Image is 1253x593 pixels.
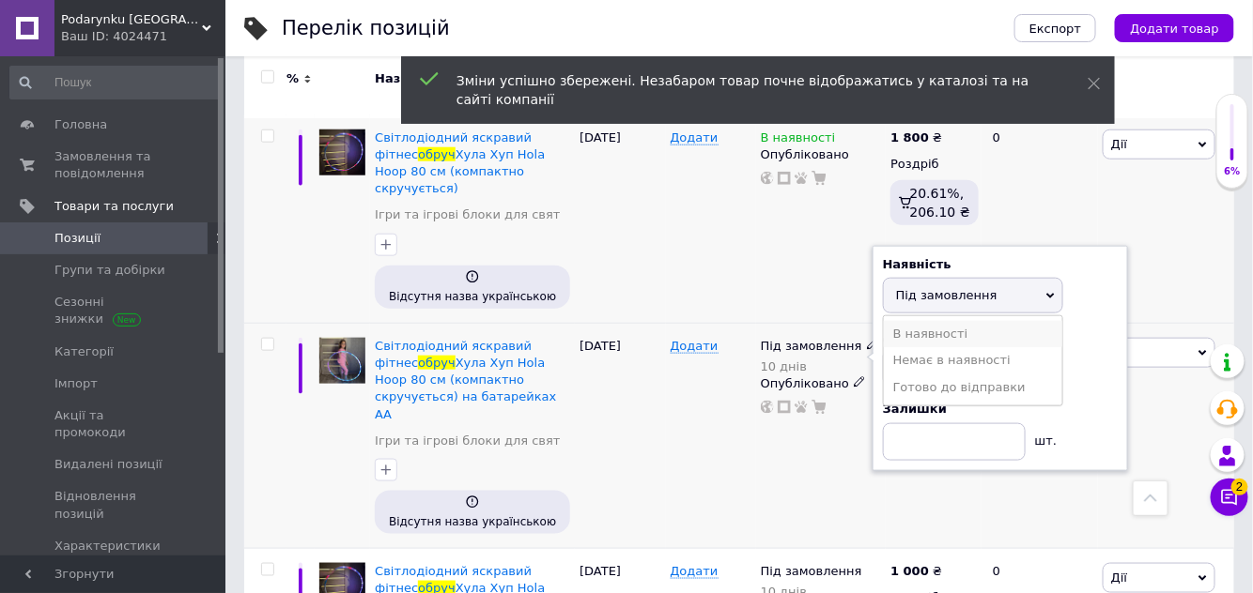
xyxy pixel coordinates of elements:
[883,256,1118,273] div: Наявність
[671,339,719,354] span: Додати
[761,564,862,584] span: Під замовлення
[1115,14,1234,42] button: Додати товар
[389,515,556,528] span: Відсутня назва українською
[61,11,202,28] span: Podarynku Ukraine
[883,401,1118,418] div: Залишки
[54,230,101,247] span: Позиції
[1217,165,1247,178] div: 6%
[1211,479,1248,516] button: Чат з покупцем2
[1111,570,1127,585] span: Дії
[54,488,174,522] span: Відновлення позицій
[1026,423,1063,449] div: шт.
[1029,22,1082,36] span: Експорт
[890,130,929,144] b: 1 800
[671,564,719,579] span: Додати
[375,130,545,196] a: Світлодіодний яскравий фітнесобручХула Хуп Hola Hoop 80 см (компактно скручується)
[375,339,532,370] span: Світлодіодний яскравий фітнес
[890,156,977,173] div: Роздріб
[575,323,665,548] div: [DATE]
[54,456,162,473] span: Видалені позиції
[982,114,1098,323] div: 0
[884,321,1062,347] li: В наявності
[418,356,456,370] span: обруч
[671,130,719,145] span: Додати
[1231,479,1248,495] span: 2
[375,339,556,421] a: Світлодіодний яскравий фітнесобручХула Хуп Hola Hoop 80 см (компактно скручується) на батарейках АА
[54,116,107,133] span: Головна
[761,339,862,358] span: Під замовлення
[54,198,174,215] span: Товари та послуги
[375,70,416,87] span: Назва
[375,147,545,195] span: Хула Хуп Hola Hoop 80 см (компактно скручується)
[1111,137,1127,151] span: Дії
[286,70,299,87] span: %
[54,294,174,327] span: Сезонні знижки
[54,375,98,392] span: Імпорт
[282,19,450,38] div: Перелік позицій
[54,407,174,441] span: Акції та промокоди
[910,186,970,220] span: 20.61%, 206.10 ₴
[761,130,836,150] span: В наявності
[761,146,882,163] div: Опубліковано
[761,359,879,373] div: 10 днів
[896,288,998,302] span: Під замовлення
[1130,22,1219,36] span: Додати товар
[389,290,556,303] span: Відсутня назва українською
[375,356,556,421] span: Хула Хуп Hola Hoop 80 см (компактно скручується) на батарейках АА
[319,129,365,175] img: Світлодіодний яскравий фітнес обруч Хула Хуп Hola Hoop 80 см (компактно скручується)
[54,538,161,555] span: Характеристики
[456,71,1041,109] div: Зміни успішно збережені. Незабаром товар почне відображатись у каталозі та на сайті компанії
[575,114,665,323] div: [DATE]
[761,375,882,392] div: Опубліковано
[54,343,114,360] span: Категорії
[1014,14,1097,42] button: Експорт
[884,374,1062,401] li: Готово до відправки
[319,338,365,384] img: Світлодіодний яскравий фітнес обруч Хула Хуп Hola Hoop 80 см (компактно скручується) на батарейка...
[884,347,1062,373] li: Немає в наявності
[54,262,165,279] span: Групи та добірки
[54,148,174,182] span: Замовлення та повідомлення
[375,130,532,161] span: Світлодіодний яскравий фітнес
[890,564,929,578] b: 1 000
[890,129,942,146] div: ₴
[418,147,456,161] span: обруч
[9,66,222,99] input: Пошук
[61,28,225,45] div: Ваш ID: 4024471
[890,563,942,580] div: ₴
[375,206,560,223] a: Ігри та ігрові блоки для свят
[375,433,560,449] a: Ігри та ігрові блоки для свят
